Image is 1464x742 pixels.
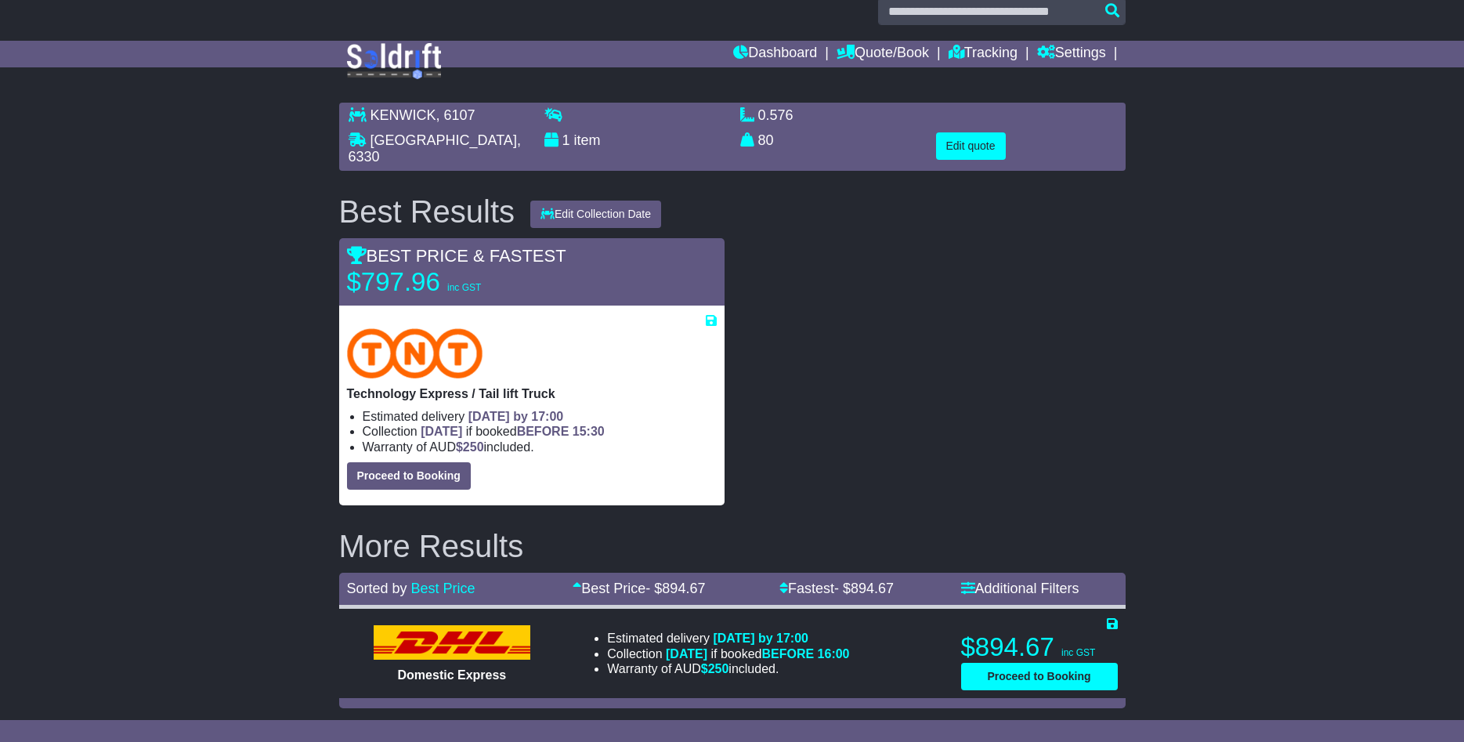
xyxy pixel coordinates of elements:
button: Proceed to Booking [347,462,471,490]
div: Best Results [331,194,523,229]
img: TNT Domestic: Technology Express / Tail lift Truck [347,328,483,378]
img: DHL: Domestic Express [374,625,530,660]
button: Proceed to Booking [961,663,1118,690]
span: 1 [562,132,570,148]
p: $894.67 [961,632,1118,663]
span: [GEOGRAPHIC_DATA] [371,132,517,148]
li: Collection [363,424,717,439]
span: inc GST [447,282,481,293]
span: - $ [645,581,705,596]
span: - $ [834,581,894,596]
a: Settings [1037,41,1106,67]
span: [DATE] by 17:00 [468,410,564,423]
span: 80 [758,132,774,148]
span: 250 [463,440,484,454]
span: 894.67 [851,581,894,596]
p: Technology Express / Tail lift Truck [347,386,717,401]
span: $ [456,440,484,454]
span: inc GST [1061,647,1095,658]
a: Additional Filters [961,581,1079,596]
span: [DATE] by 17:00 [713,632,808,645]
span: BEFORE [761,647,814,661]
span: 0.576 [758,107,793,123]
span: Sorted by [347,581,407,596]
span: 15:30 [573,425,605,438]
span: if booked [421,425,604,438]
span: BEST PRICE & FASTEST [347,246,566,266]
span: [DATE] [666,647,707,661]
a: Best Price [411,581,475,596]
span: if booked [666,647,849,661]
li: Estimated delivery [607,631,849,646]
span: Domestic Express [398,668,507,682]
p: $797.96 [347,266,543,298]
span: , 6107 [436,107,475,123]
span: 250 [708,662,729,675]
li: Warranty of AUD included. [607,661,849,676]
a: Quote/Book [837,41,929,67]
span: KENWICK [371,107,436,123]
a: Best Price- $894.67 [573,581,705,596]
button: Edit quote [936,132,1006,160]
button: Edit Collection Date [530,201,661,228]
a: Tracking [949,41,1018,67]
span: item [574,132,601,148]
li: Collection [607,646,849,661]
span: $ [701,662,729,675]
li: Warranty of AUD included. [363,440,717,454]
span: 16:00 [818,647,850,661]
span: , 6330 [349,132,521,165]
span: [DATE] [421,425,462,438]
a: Fastest- $894.67 [779,581,894,596]
h2: More Results [339,529,1126,563]
span: 894.67 [662,581,705,596]
span: BEFORE [517,425,569,438]
a: Dashboard [733,41,817,67]
li: Estimated delivery [363,409,717,424]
